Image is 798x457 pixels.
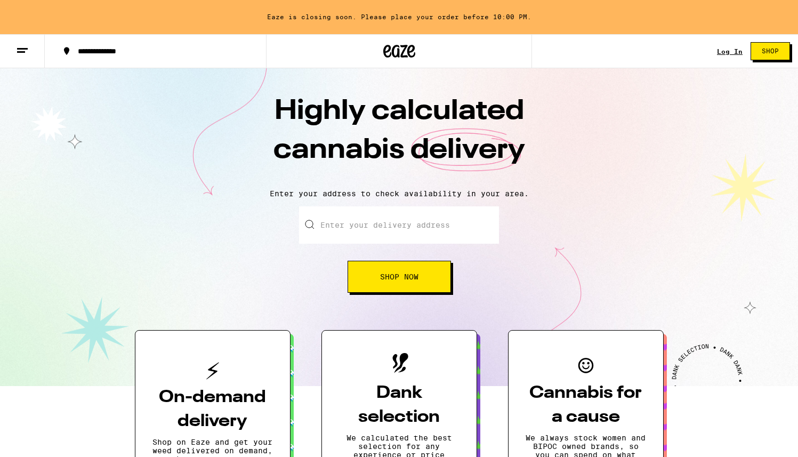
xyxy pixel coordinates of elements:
[213,92,586,181] h1: Highly calculated cannabis delivery
[152,386,273,434] h3: On-demand delivery
[11,189,787,198] p: Enter your address to check availability in your area.
[751,42,790,60] button: Shop
[339,381,460,429] h3: Dank selection
[762,48,779,54] span: Shop
[348,261,451,293] button: Shop Now
[526,381,646,429] h3: Cannabis for a cause
[380,273,418,280] span: Shop Now
[299,206,499,244] input: Enter your delivery address
[717,48,743,55] a: Log In
[743,42,798,60] a: Shop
